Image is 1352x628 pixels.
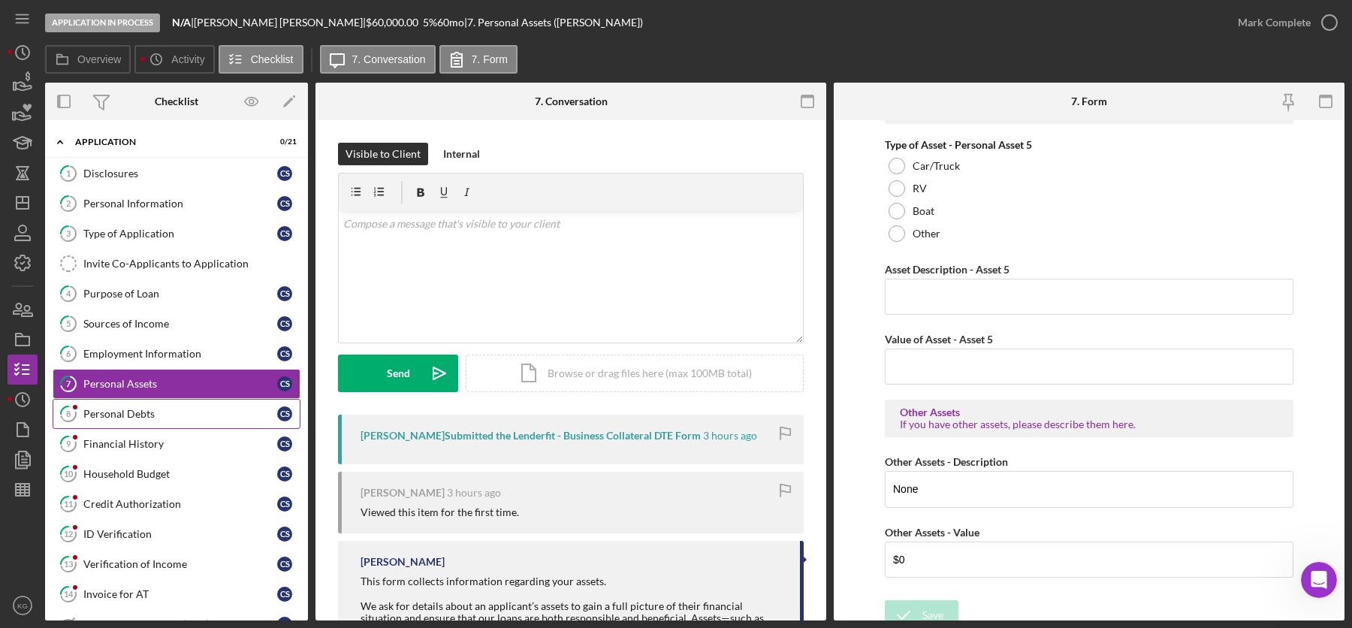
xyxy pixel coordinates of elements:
[172,17,194,29] div: |
[346,143,421,165] div: Visible to Client
[338,143,428,165] button: Visible to Client
[171,53,204,65] label: Activity
[361,487,445,499] div: [PERSON_NAME]
[361,506,519,518] div: Viewed this item for the first time.
[64,589,74,599] tspan: 14
[45,14,160,32] div: Application In Process
[66,198,71,208] tspan: 2
[366,17,423,29] div: $60,000.00
[885,263,1009,276] label: Asset Description - Asset 5
[277,557,292,572] div: C S
[913,183,927,195] label: RV
[83,558,277,570] div: Verification of Income
[53,189,300,219] a: 2Personal InformationCS
[885,333,993,346] label: Value of Asset - Asset 5
[1071,95,1107,107] div: 7. Form
[83,528,277,540] div: ID Verification
[437,17,464,29] div: 60 mo
[277,587,292,602] div: C S
[439,45,518,74] button: 7. Form
[53,549,300,579] a: 13Verification of IncomeCS
[277,196,292,211] div: C S
[83,588,277,600] div: Invoice for AT
[277,406,292,421] div: C S
[1301,562,1337,598] iframe: Intercom live chat
[66,379,71,388] tspan: 7
[53,369,300,399] a: 7Personal AssetsCS
[472,53,508,65] label: 7. Form
[53,219,300,249] a: 3Type of ApplicationCS
[53,279,300,309] a: 4Purpose of LoanCS
[423,17,437,29] div: 5 %
[194,17,366,29] div: [PERSON_NAME] [PERSON_NAME] |
[53,339,300,369] a: 6Employment InformationCS
[277,316,292,331] div: C S
[83,378,277,390] div: Personal Assets
[885,455,1008,468] label: Other Assets - Description
[53,429,300,459] a: 9Financial HistoryCS
[277,226,292,241] div: C S
[277,166,292,181] div: C S
[66,409,71,418] tspan: 8
[83,438,277,450] div: Financial History
[53,249,300,279] a: Invite Co-Applicants to Application
[66,228,71,238] tspan: 3
[53,459,300,489] a: 10Household BudgetCS
[251,53,294,65] label: Checklist
[277,466,292,482] div: C S
[361,575,785,587] div: This form collects information regarding your assets.
[535,95,608,107] div: 7. Conversation
[900,406,1278,418] div: Other Assets
[436,143,487,165] button: Internal
[172,16,191,29] b: N/A
[443,143,480,165] div: Internal
[83,258,300,270] div: Invite Co-Applicants to Application
[66,168,71,178] tspan: 1
[83,318,277,330] div: Sources of Income
[277,346,292,361] div: C S
[277,527,292,542] div: C S
[270,137,297,146] div: 0 / 21
[913,228,940,240] label: Other
[53,399,300,429] a: 8Personal DebtsCS
[320,45,436,74] button: 7. Conversation
[338,355,458,392] button: Send
[45,45,131,74] button: Overview
[885,139,1293,151] div: Type of Asset - Personal Asset 5
[83,498,277,510] div: Credit Authorization
[1223,8,1344,38] button: Mark Complete
[277,497,292,512] div: C S
[77,53,121,65] label: Overview
[64,559,73,569] tspan: 13
[75,137,259,146] div: Application
[8,590,38,620] button: KG
[387,355,410,392] div: Send
[134,45,214,74] button: Activity
[219,45,303,74] button: Checklist
[277,436,292,451] div: C S
[83,198,277,210] div: Personal Information
[53,309,300,339] a: 5Sources of IncomeCS
[447,487,501,499] time: 2025-08-31 13:56
[361,430,701,442] div: [PERSON_NAME] Submitted the Lenderfit - Business Collateral DTE Form
[83,468,277,480] div: Household Budget
[53,489,300,519] a: 11Credit AuthorizationCS
[53,159,300,189] a: 1DisclosuresCS
[464,17,643,29] div: | 7. Personal Assets ([PERSON_NAME])
[66,439,71,448] tspan: 9
[83,408,277,420] div: Personal Debts
[361,556,445,568] div: [PERSON_NAME]
[352,53,426,65] label: 7. Conversation
[83,168,277,180] div: Disclosures
[83,348,277,360] div: Employment Information
[277,376,292,391] div: C S
[66,319,71,328] tspan: 5
[17,602,28,610] text: KG
[83,288,277,300] div: Purpose of Loan
[53,579,300,609] a: 14Invoice for ATCS
[885,526,979,539] label: Other Assets - Value
[277,286,292,301] div: C S
[64,469,74,479] tspan: 10
[66,288,71,298] tspan: 4
[703,430,757,442] time: 2025-08-31 13:59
